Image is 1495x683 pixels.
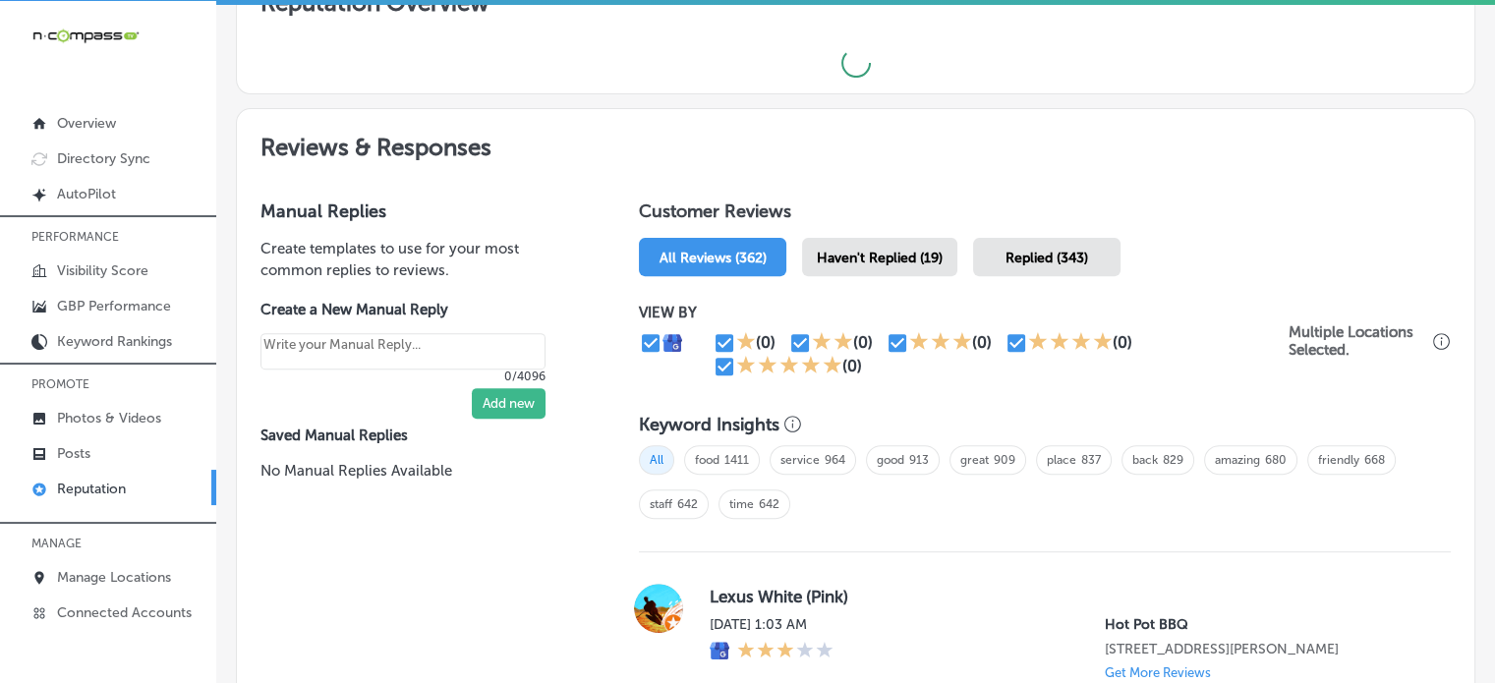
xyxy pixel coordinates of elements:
span: All [639,445,674,475]
a: good [877,453,904,467]
p: Manage Locations [57,569,171,586]
a: food [695,453,719,467]
p: Get More Reviews [1105,665,1211,680]
label: [DATE] 1:03 AM [710,616,834,633]
a: 642 [677,497,698,511]
a: place [1047,453,1076,467]
img: 660ab0bf-5cc7-4cb8-ba1c-48b5ae0f18e60NCTV_CLogo_TV_Black_-500x88.png [31,27,140,45]
a: staff [650,497,672,511]
p: Overview [57,115,116,132]
div: 3 Stars [737,641,834,662]
div: 5 Stars [736,355,842,378]
a: back [1132,453,1158,467]
p: VIEW BY [639,304,1289,321]
a: 680 [1265,453,1287,467]
div: (0) [972,333,992,352]
a: friendly [1318,453,1359,467]
a: service [780,453,820,467]
p: Directory Sync [57,150,150,167]
p: GBP Performance [57,298,171,314]
div: 1 Star [736,331,756,355]
div: (0) [756,333,776,352]
p: Hot Pot BBQ [1105,616,1419,633]
span: All Reviews (362) [660,250,767,266]
p: Photos & Videos [57,410,161,427]
label: Lexus White (Pink) [710,587,1419,606]
a: 837 [1081,453,1101,467]
a: 1411 [724,453,749,467]
p: AutoPilot [57,186,116,202]
p: Create templates to use for your most common replies to reviews. [260,238,576,281]
textarea: Create your Quick Reply [260,333,546,370]
p: Connected Accounts [57,604,192,621]
label: Create a New Manual Reply [260,301,546,318]
a: 668 [1364,453,1385,467]
div: (0) [842,357,862,375]
div: 3 Stars [909,331,972,355]
a: 913 [909,453,929,467]
a: 909 [994,453,1015,467]
p: Keyword Rankings [57,333,172,350]
span: Haven't Replied (19) [817,250,943,266]
a: 964 [825,453,845,467]
h2: Reviews & Responses [237,109,1474,177]
a: amazing [1215,453,1260,467]
p: Multiple Locations Selected. [1289,323,1428,359]
p: No Manual Replies Available [260,460,576,482]
h1: Customer Reviews [639,200,1451,230]
h3: Manual Replies [260,200,576,222]
p: 9345 6 Mile Cypress Pkwy [1105,641,1419,657]
div: (0) [1113,333,1132,352]
div: 2 Stars [812,331,853,355]
a: time [729,497,754,511]
div: (0) [853,333,873,352]
span: Replied (343) [1006,250,1088,266]
a: 642 [759,497,779,511]
p: Posts [57,445,90,462]
a: great [960,453,989,467]
div: 4 Stars [1028,331,1113,355]
button: Add new [472,388,546,419]
p: Visibility Score [57,262,148,279]
label: Saved Manual Replies [260,427,576,444]
a: 829 [1163,453,1183,467]
h3: Keyword Insights [639,414,779,435]
p: 0/4096 [260,370,546,383]
p: Reputation [57,481,126,497]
